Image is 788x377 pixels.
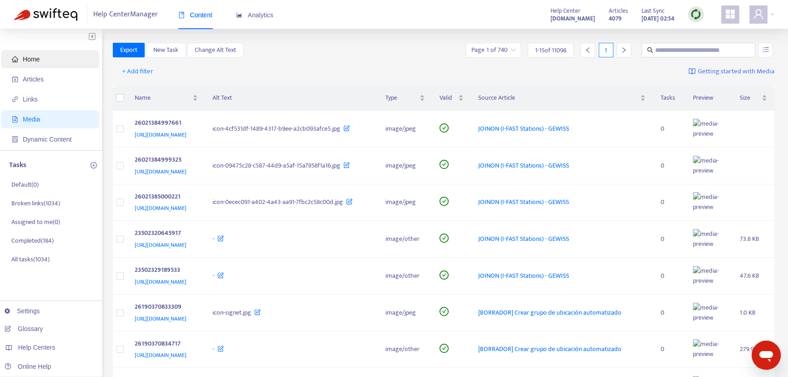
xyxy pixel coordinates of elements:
[135,302,195,314] div: 26190370833309
[551,13,595,24] a: [DOMAIN_NAME]
[439,123,449,132] span: check-circle
[660,271,678,281] div: 0
[11,236,54,245] p: Completed ( 184 )
[478,344,621,354] span: [BORRADOR] Crear grupo de ubicación automatizado
[135,93,191,103] span: Name
[585,47,591,53] span: left
[478,197,569,207] span: JOINON (I-FAST Stations) - GEWISS
[135,130,187,139] span: [URL][DOMAIN_NAME]
[93,6,158,23] span: Help Center Manager
[693,119,720,139] img: media-preview
[535,46,566,55] span: 1 - 15 of 11098
[12,56,18,62] span: home
[236,12,242,18] span: area-chart
[439,93,456,103] span: Valid
[135,240,187,250] span: [URL][DOMAIN_NAME]
[693,192,720,212] img: media-preview
[135,351,187,360] span: [URL][DOMAIN_NAME]
[236,11,273,19] span: Analytics
[115,64,160,79] button: + Add filter
[478,123,569,134] span: JOINON (I-FAST Stations) - GEWISS
[5,307,40,315] a: Settings
[478,93,639,103] span: Source Article
[178,11,212,19] span: Content
[739,344,767,354] div: 279.9 KB
[688,64,774,79] a: Getting started with Media
[439,270,449,280] span: check-circle
[378,148,432,184] td: image/jpeg
[690,9,702,20] img: sync.dc5367851b00ba804db3.png
[11,255,50,264] p: All tasks ( 1034 )
[439,160,449,169] span: check-circle
[14,8,77,21] img: Swifteq
[127,86,205,111] th: Name
[212,123,340,134] span: icon-4cf531df-1489-4317-b9ee-a2cb093afce5.jpg
[660,161,678,171] div: 0
[11,180,39,189] p: Default ( 0 )
[660,308,678,318] div: 0
[478,307,621,318] span: [BORRADOR] Crear grupo de ubicación automatizado
[599,43,613,57] div: 1
[478,234,569,244] span: JOINON (I-FAST Stations) - GEWISS
[135,118,195,130] div: 26021384997661
[732,86,774,111] th: Size
[135,277,187,286] span: [URL][DOMAIN_NAME]
[693,303,720,323] img: media-preview
[212,234,214,244] span: -
[5,325,43,332] a: Glossary
[739,271,767,281] div: 47.6 KB
[739,93,760,103] span: Size
[758,43,773,57] button: unordered-list
[378,184,432,221] td: image/jpeg
[23,116,40,123] span: Media
[12,116,18,122] span: file-image
[212,160,340,171] span: icon-09475c28-c587-44d9-a5af-15a7958f1a16.jpg
[12,96,18,102] span: link
[212,307,251,318] span: icon-signet.jpg
[187,43,243,57] button: Change Alt Text
[120,45,137,55] span: Export
[11,199,60,208] p: Broken links ( 1034 )
[698,66,774,77] span: Getting started with Media
[439,234,449,243] span: check-circle
[378,295,432,331] td: image/jpeg
[113,43,145,57] button: Export
[660,234,678,244] div: 0
[693,266,720,286] img: media-preview
[378,111,432,148] td: image/jpeg
[11,217,60,227] p: Assigned to me ( 0 )
[153,45,178,55] span: New Task
[146,43,186,57] button: New Task
[621,47,627,53] span: right
[693,156,720,176] img: media-preview
[660,124,678,134] div: 0
[135,314,187,323] span: [URL][DOMAIN_NAME]
[135,167,187,176] span: [URL][DOMAIN_NAME]
[647,47,653,53] span: search
[23,56,40,63] span: Home
[9,160,26,171] p: Tasks
[763,46,769,53] span: unordered-list
[471,86,653,111] th: Source Article
[739,234,767,244] div: 73.8 KB
[609,14,621,24] strong: 4079
[91,162,97,168] span: plus-circle
[135,228,195,240] div: 23502320645917
[135,192,195,204] div: 26021385000221
[551,14,595,24] strong: [DOMAIN_NAME]
[135,265,195,277] div: 23502329189533
[12,136,18,143] span: container
[378,258,432,295] td: image/other
[693,339,720,359] img: media-preview
[378,331,432,368] td: image/other
[122,66,153,77] span: + Add filter
[725,9,736,20] span: appstore
[439,344,449,353] span: check-circle
[609,6,628,16] span: Articles
[205,86,378,111] th: Alt Text
[642,14,674,24] strong: [DATE] 02:54
[23,96,38,103] span: Links
[660,344,678,354] div: 0
[739,308,767,318] div: 1.0 KB
[23,76,44,83] span: Articles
